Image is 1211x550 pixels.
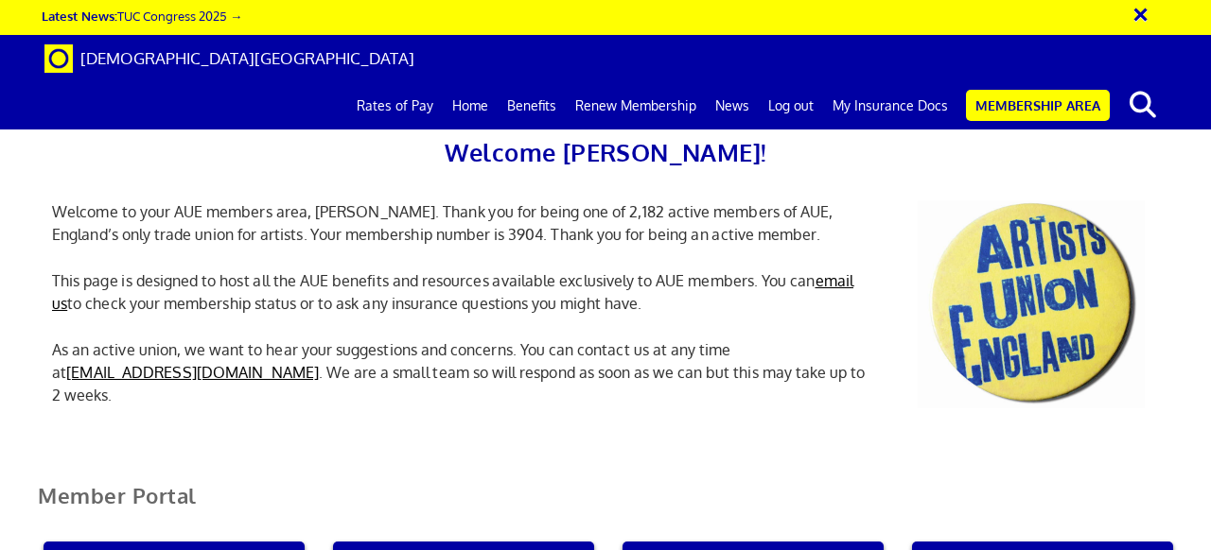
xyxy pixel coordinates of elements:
[42,8,117,24] strong: Latest News:
[1114,85,1171,125] button: search
[706,82,759,129] a: News
[42,8,242,24] a: Latest News:TUC Congress 2025 →
[566,82,706,129] a: Renew Membership
[30,35,429,82] a: Brand [DEMOGRAPHIC_DATA][GEOGRAPHIC_DATA]
[38,200,889,246] p: Welcome to your AUE members area, [PERSON_NAME]. Thank you for being one of 2,182 active members ...
[759,82,823,129] a: Log out
[498,82,566,129] a: Benefits
[66,363,319,382] a: [EMAIL_ADDRESS][DOMAIN_NAME]
[966,90,1110,121] a: Membership Area
[443,82,498,129] a: Home
[80,48,414,68] span: [DEMOGRAPHIC_DATA][GEOGRAPHIC_DATA]
[347,82,443,129] a: Rates of Pay
[24,484,1187,530] h2: Member Portal
[823,82,957,129] a: My Insurance Docs
[38,338,889,406] p: As an active union, we want to hear your suggestions and concerns. You can contact us at any time...
[38,269,889,315] p: This page is designed to host all the AUE benefits and resources available exclusively to AUE mem...
[38,132,1173,172] h2: Welcome [PERSON_NAME]!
